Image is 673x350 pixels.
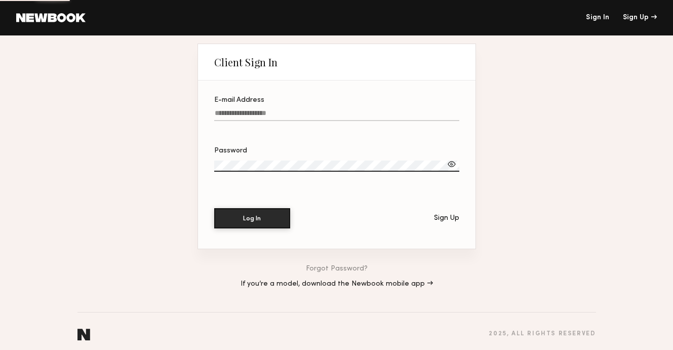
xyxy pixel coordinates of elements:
div: Password [214,147,459,154]
div: Sign Up [434,215,459,222]
button: Log In [214,208,290,228]
div: Client Sign In [214,56,278,68]
a: Sign In [586,14,609,21]
div: E-mail Address [214,97,459,104]
a: If you’re a model, download the Newbook mobile app → [241,281,433,288]
a: Forgot Password? [306,265,368,273]
input: Password [214,161,459,172]
div: 2025 , all rights reserved [489,331,596,337]
input: E-mail Address [214,109,459,121]
div: Sign Up [623,14,657,21]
